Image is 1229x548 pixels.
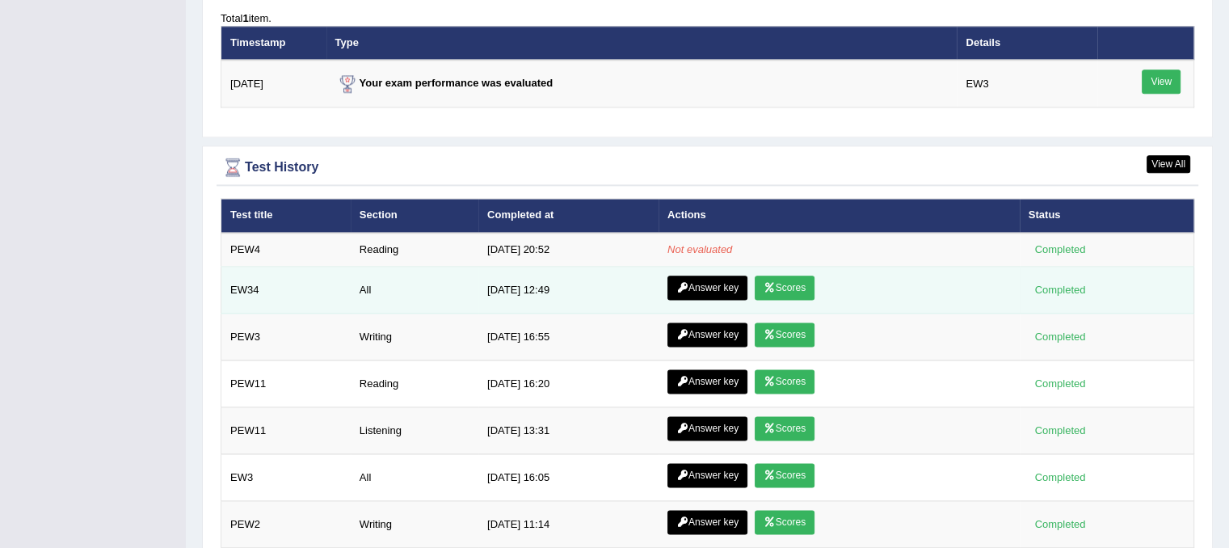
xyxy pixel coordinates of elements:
[351,267,478,314] td: All
[221,11,1194,26] div: Total item.
[667,416,747,441] a: Answer key
[1029,241,1092,258] div: Completed
[1147,155,1190,173] a: View All
[957,26,1096,60] th: Details
[667,322,747,347] a: Answer key
[667,369,747,394] a: Answer key
[478,407,659,454] td: [DATE] 13:31
[351,407,478,454] td: Listening
[221,267,351,314] td: EW34
[478,454,659,501] td: [DATE] 16:05
[755,416,814,441] a: Scores
[351,360,478,407] td: Reading
[221,501,351,548] td: PEW2
[351,233,478,267] td: Reading
[221,360,351,407] td: PEW11
[221,454,351,501] td: EW3
[667,510,747,534] a: Answer key
[478,314,659,360] td: [DATE] 16:55
[221,155,1194,179] div: Test History
[221,199,351,233] th: Test title
[1029,328,1092,345] div: Completed
[755,510,814,534] a: Scores
[351,314,478,360] td: Writing
[478,501,659,548] td: [DATE] 11:14
[351,501,478,548] td: Writing
[1029,516,1092,533] div: Completed
[221,26,326,60] th: Timestamp
[755,322,814,347] a: Scores
[1029,375,1092,392] div: Completed
[1029,281,1092,298] div: Completed
[1029,469,1092,486] div: Completed
[1029,422,1092,439] div: Completed
[478,360,659,407] td: [DATE] 16:20
[221,314,351,360] td: PEW3
[755,369,814,394] a: Scores
[221,60,326,107] td: [DATE]
[1142,70,1181,94] a: View
[478,267,659,314] td: [DATE] 12:49
[659,199,1020,233] th: Actions
[221,407,351,454] td: PEW11
[351,199,478,233] th: Section
[755,463,814,487] a: Scores
[221,233,351,267] td: PEW4
[478,199,659,233] th: Completed at
[351,454,478,501] td: All
[667,276,747,300] a: Answer key
[326,26,958,60] th: Type
[1020,199,1194,233] th: Status
[667,463,747,487] a: Answer key
[755,276,814,300] a: Scores
[667,243,732,255] em: Not evaluated
[335,77,553,89] strong: Your exam performance was evaluated
[478,233,659,267] td: [DATE] 20:52
[957,60,1096,107] td: EW3
[242,12,248,24] b: 1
